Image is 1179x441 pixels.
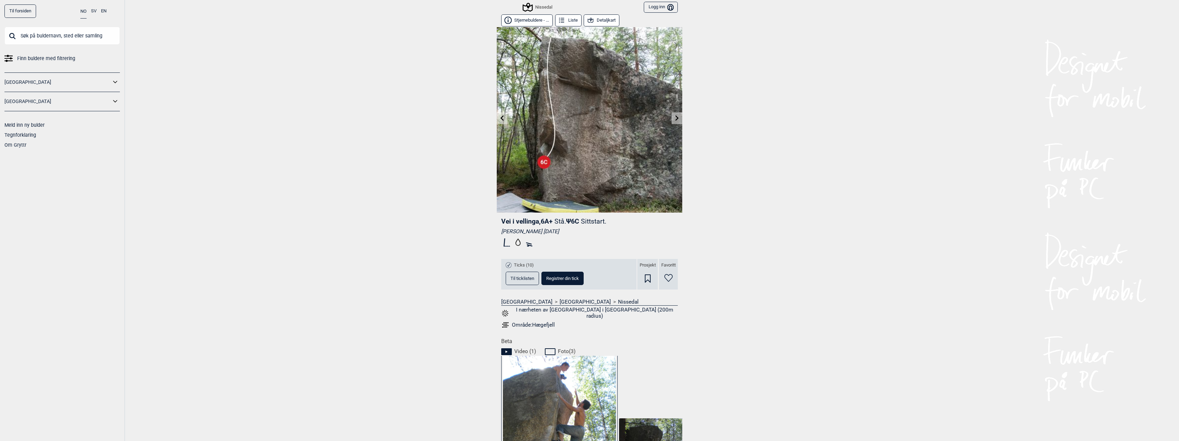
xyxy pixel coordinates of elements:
[17,54,75,64] span: Finn buldere med filtrering
[541,272,584,285] button: Registrer din tick
[566,217,606,225] span: Ψ 6C
[514,262,534,268] span: Ticks (10)
[661,262,676,268] span: Favoritt
[584,14,619,26] button: Detaljkart
[4,142,26,148] a: Om Gryttr
[501,298,552,305] a: [GEOGRAPHIC_DATA]
[644,2,678,13] button: Logg inn
[501,298,678,305] nav: > >
[581,217,606,225] p: Sittstart.
[524,3,552,11] div: Nissedal
[497,27,682,213] img: Vei i vellinga ss 190604
[510,276,534,281] span: Til ticklisten
[80,4,87,19] button: NO
[91,4,97,18] button: SV
[558,348,575,355] span: Foto ( 3 )
[546,276,579,281] span: Registrer din tick
[501,321,678,329] a: Område:Hægefjell
[618,298,639,305] a: Nissedal
[4,97,111,106] a: [GEOGRAPHIC_DATA]
[4,122,45,128] a: Meld inn ny bulder
[555,14,582,26] button: Liste
[512,321,555,328] div: Område: Hægefjell
[4,4,36,18] a: Til forsiden
[501,228,678,235] div: [PERSON_NAME] [DATE]
[637,259,658,290] div: Prosjekt
[501,14,553,26] button: Stjernebuldere - ...
[4,27,120,45] input: Søk på buldernavn, sted eller samling
[4,54,120,64] a: Finn buldere med filtrering
[560,298,611,305] a: [GEOGRAPHIC_DATA]
[4,132,36,138] a: Tegnforklaring
[501,217,553,225] span: Vei i vellinga , 6A+
[4,77,111,87] a: [GEOGRAPHIC_DATA]
[514,348,536,355] span: Video ( 1 )
[501,309,678,318] button: I nærheten av [GEOGRAPHIC_DATA] i [GEOGRAPHIC_DATA] (200m radius)
[554,217,566,225] p: Stå.
[101,4,106,18] button: EN
[506,272,539,285] button: Til ticklisten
